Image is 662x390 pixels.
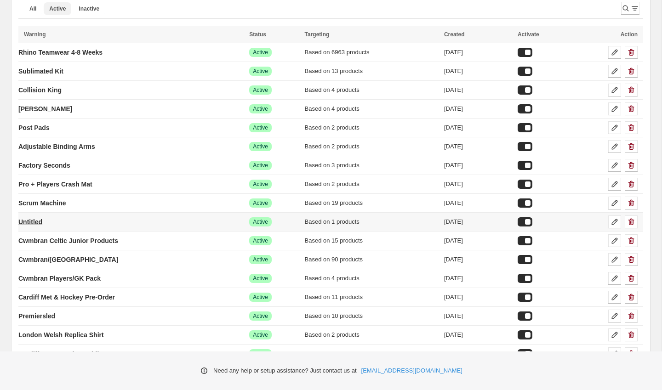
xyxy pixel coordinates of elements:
span: Active [253,294,268,301]
a: Post Pads [18,120,50,135]
div: [DATE] [444,123,512,132]
div: Based on 6 products [305,349,439,358]
a: [PERSON_NAME] [18,102,72,116]
p: London Welsh Replica Shirt [18,330,104,339]
span: Activate [518,31,539,38]
div: [DATE] [444,67,512,76]
a: Rhino Teamwear 4-8 Weeks [18,45,103,60]
div: Based on 2 products [305,330,439,339]
p: Rhino Teamwear 4-8 Weeks [18,48,103,57]
div: [DATE] [444,255,512,264]
p: Untitled [18,217,42,226]
div: Based on 19 products [305,198,439,208]
div: [DATE] [444,236,512,245]
a: Collision King [18,83,62,97]
div: [DATE] [444,330,512,339]
div: Based on 3 products [305,161,439,170]
div: Based on 2 products [305,123,439,132]
a: Sublimated Kit [18,64,63,79]
button: Search and filter results [621,2,639,15]
a: Cardiff & Met Hockey Adding Surname [18,346,136,361]
span: Active [253,124,268,131]
p: Cwmbran Players/GK Pack [18,274,101,283]
div: [DATE] [444,180,512,189]
p: Cardiff & Met Hockey Adding Surname [18,349,136,358]
span: Active [253,312,268,320]
span: Active [49,5,66,12]
a: [EMAIL_ADDRESS][DOMAIN_NAME] [361,366,462,375]
span: Active [253,256,268,263]
div: [DATE] [444,161,512,170]
div: [DATE] [444,48,512,57]
span: Active [253,350,268,357]
a: Cwmbran Players/GK Pack [18,271,101,286]
span: Active [253,86,268,94]
span: Active [253,275,268,282]
div: Based on 11 products [305,293,439,302]
a: London Welsh Replica Shirt [18,328,104,342]
p: Post Pads [18,123,50,132]
span: Inactive [79,5,99,12]
span: Active [253,68,268,75]
div: Based on 1 products [305,217,439,226]
span: Warning [24,31,46,38]
div: [DATE] [444,85,512,95]
div: [DATE] [444,293,512,302]
p: Scrum Machine [18,198,66,208]
a: Adjustable Binding Arms [18,139,95,154]
p: [PERSON_NAME] [18,104,72,113]
span: Action [621,31,638,38]
span: Created [444,31,465,38]
div: [DATE] [444,104,512,113]
span: Active [253,237,268,244]
a: Cwmbran/[GEOGRAPHIC_DATA] [18,252,118,267]
p: Cardiff Met & Hockey Pre-Order [18,293,115,302]
p: Collision King [18,85,62,95]
span: Active [253,331,268,339]
div: Based on 2 products [305,142,439,151]
div: [DATE] [444,217,512,226]
span: Active [253,181,268,188]
span: Status [249,31,266,38]
span: Active [253,162,268,169]
span: Active [253,199,268,207]
a: Cwmbran Celtic Junior Products [18,233,118,248]
a: Factory Seconds [18,158,70,173]
span: Active [253,105,268,113]
p: Sublimated Kit [18,67,63,76]
div: Based on 4 products [305,85,439,95]
div: [DATE] [444,311,512,321]
a: Pro + Players Crash Mat [18,177,92,192]
div: Based on 4 products [305,104,439,113]
div: Based on 4 products [305,274,439,283]
div: [DATE] [444,349,512,358]
a: Scrum Machine [18,196,66,210]
p: Cwmbran/[GEOGRAPHIC_DATA] [18,255,118,264]
div: [DATE] [444,198,512,208]
div: [DATE] [444,142,512,151]
p: Premiersled [18,311,55,321]
span: Targeting [305,31,330,38]
div: Based on 10 products [305,311,439,321]
div: Based on 13 products [305,67,439,76]
span: Active [253,49,268,56]
div: [DATE] [444,274,512,283]
span: Active [253,143,268,150]
div: Based on 2 products [305,180,439,189]
div: Based on 6963 products [305,48,439,57]
p: Adjustable Binding Arms [18,142,95,151]
a: Cardiff Met & Hockey Pre-Order [18,290,115,305]
span: All [29,5,36,12]
p: Factory Seconds [18,161,70,170]
p: Pro + Players Crash Mat [18,180,92,189]
span: Active [253,218,268,226]
p: Cwmbran Celtic Junior Products [18,236,118,245]
div: Based on 15 products [305,236,439,245]
div: Based on 90 products [305,255,439,264]
a: Premiersled [18,309,55,323]
a: Untitled [18,215,42,229]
